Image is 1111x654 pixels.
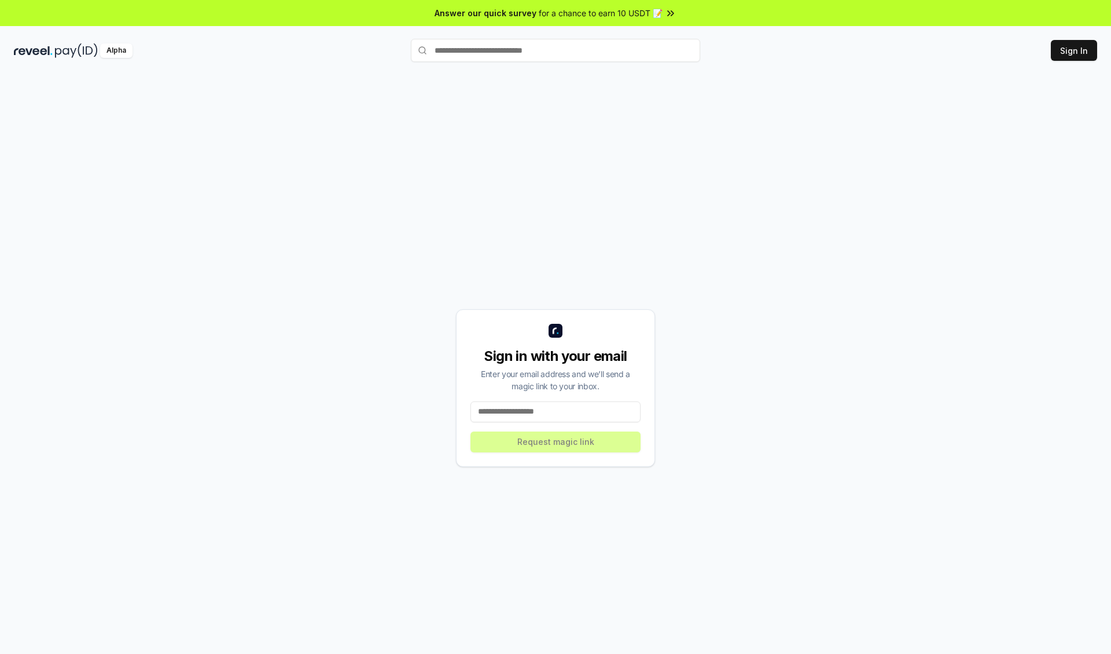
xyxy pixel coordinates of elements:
button: Sign In [1051,40,1097,61]
span: Answer our quick survey [435,7,536,19]
img: logo_small [549,324,562,338]
div: Alpha [100,43,133,58]
div: Enter your email address and we’ll send a magic link to your inbox. [470,368,641,392]
div: Sign in with your email [470,347,641,366]
span: for a chance to earn 10 USDT 📝 [539,7,663,19]
img: pay_id [55,43,98,58]
img: reveel_dark [14,43,53,58]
